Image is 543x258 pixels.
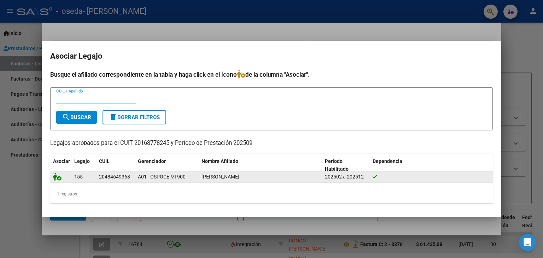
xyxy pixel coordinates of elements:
[519,234,536,251] div: Open Intercom Messenger
[202,158,238,164] span: Nombre Afiliado
[50,185,493,203] div: 1 registros
[135,154,199,177] datatable-header-cell: Gerenciador
[50,154,71,177] datatable-header-cell: Asociar
[138,174,186,180] span: A01 - OSPOCE MI 900
[99,173,130,181] div: 20484649368
[56,111,97,124] button: Buscar
[373,158,402,164] span: Dependencia
[62,113,70,121] mat-icon: search
[103,110,166,124] button: Borrar Filtros
[322,154,370,177] datatable-header-cell: Periodo Habilitado
[50,49,493,63] h2: Asociar Legajo
[109,113,117,121] mat-icon: delete
[138,158,166,164] span: Gerenciador
[325,158,349,172] span: Periodo Habilitado
[325,173,367,181] div: 202502 a 202512
[50,139,493,148] p: Legajos aprobados para el CUIT 20168778245 y Período de Prestación 202509
[202,174,239,180] span: KEUCHAKIAN TIAGO VALENTINO
[99,158,110,164] span: CUIL
[50,70,493,79] h4: Busque el afiliado correspondiente en la tabla y haga click en el ícono de la columna "Asociar".
[96,154,135,177] datatable-header-cell: CUIL
[53,158,70,164] span: Asociar
[62,114,91,121] span: Buscar
[109,114,160,121] span: Borrar Filtros
[370,154,493,177] datatable-header-cell: Dependencia
[199,154,322,177] datatable-header-cell: Nombre Afiliado
[74,158,90,164] span: Legajo
[71,154,96,177] datatable-header-cell: Legajo
[74,174,83,180] span: 155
